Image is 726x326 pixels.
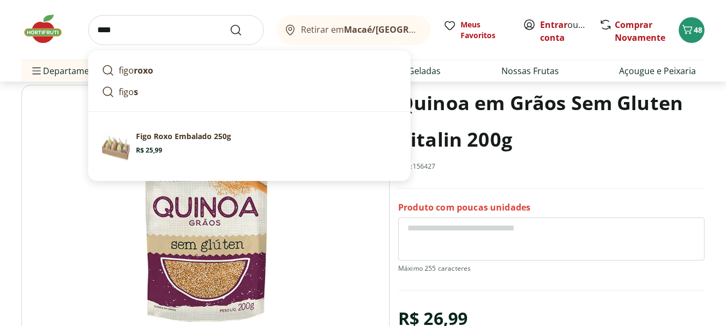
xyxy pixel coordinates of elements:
[540,18,588,44] span: ou
[97,81,401,103] a: figos
[679,17,705,43] button: Carrinho
[461,19,510,41] span: Meus Favoritos
[134,64,153,76] strong: roxo
[30,58,43,84] button: Menu
[88,15,264,45] input: search
[97,127,401,165] a: Figo Roxo Embalado 250gFigo Roxo Embalado 250gR$ 25,99
[97,60,401,81] a: figoroxo
[344,24,464,35] b: Macaé/[GEOGRAPHIC_DATA]
[619,64,696,77] a: Açougue e Peixaria
[301,25,420,34] span: Retirar em
[398,162,436,171] p: SKU: 156427
[694,25,702,35] span: 48
[501,64,559,77] a: Nossas Frutas
[21,13,75,45] img: Hortifruti
[30,58,107,84] span: Departamentos
[398,201,530,213] p: Produto com poucas unidades
[134,86,138,98] strong: s
[119,64,153,77] p: figo
[540,19,567,31] a: Entrar
[443,19,510,41] a: Meus Favoritos
[540,19,599,44] a: Criar conta
[277,15,430,45] button: Retirar emMacaé/[GEOGRAPHIC_DATA]
[398,85,705,158] h1: Quinoa em Grãos Sem Gluten Vitalin 200g
[136,131,231,142] p: Figo Roxo Embalado 250g
[102,131,132,161] img: Figo Roxo Embalado 250g
[136,146,162,155] span: R$ 25,99
[119,85,138,98] p: figo
[229,24,255,37] button: Submit Search
[615,19,665,44] a: Comprar Novamente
